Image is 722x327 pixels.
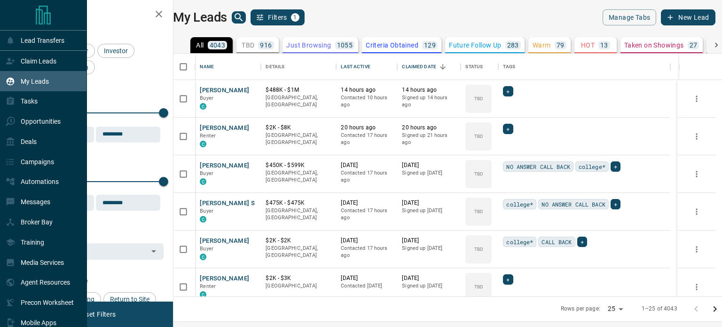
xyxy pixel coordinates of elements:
button: Manage Tabs [603,9,656,25]
div: 25 [604,302,627,316]
p: 79 [557,42,565,48]
p: [GEOGRAPHIC_DATA], [GEOGRAPHIC_DATA] [266,132,331,146]
p: [GEOGRAPHIC_DATA], [GEOGRAPHIC_DATA] [266,169,331,184]
p: 14 hours ago [341,86,392,94]
p: [DATE] [402,274,456,282]
span: + [614,199,617,209]
div: + [503,124,513,134]
span: 1 [292,14,298,21]
span: + [506,87,510,96]
span: Return to Site [107,295,153,303]
span: Buyer [200,208,213,214]
span: college* [506,199,533,209]
p: Signed up [DATE] [402,207,456,215]
span: college* [506,237,533,247]
div: condos.ca [200,291,206,298]
p: $475K - $475K [266,199,331,207]
div: condos.ca [200,103,206,110]
button: New Lead [661,9,715,25]
span: Buyer [200,95,213,101]
div: Status [461,54,498,80]
p: TBD [474,133,483,140]
div: Return to Site [103,292,156,306]
div: condos.ca [200,216,206,223]
button: [PERSON_NAME] [200,161,249,170]
p: 129 [424,42,436,48]
p: 14 hours ago [402,86,456,94]
p: 916 [260,42,272,48]
span: college* [579,162,605,171]
p: Contacted 17 hours ago [341,207,392,222]
div: Details [266,54,284,80]
p: 27 [690,42,698,48]
div: + [503,86,513,96]
p: All [196,42,204,48]
div: Claimed Date [402,54,436,80]
button: [PERSON_NAME] [200,86,249,95]
div: + [503,274,513,285]
p: [GEOGRAPHIC_DATA], [GEOGRAPHIC_DATA] [266,245,331,259]
p: Signed up 21 hours ago [402,132,456,146]
p: TBD [474,283,483,290]
span: Buyer [200,170,213,176]
div: Investor [97,44,134,58]
h2: Filters [30,9,164,21]
p: 1–25 of 4043 [642,305,677,313]
p: TBD [474,246,483,253]
button: [PERSON_NAME] S [200,199,255,208]
div: Status [465,54,483,80]
button: more [690,280,704,294]
p: [DATE] [341,161,392,169]
p: Signed up 14 hours ago [402,94,456,109]
p: $450K - $599K [266,161,331,169]
p: [DATE] [341,237,392,245]
p: TBD [242,42,254,48]
p: TBD [474,170,483,177]
p: 1055 [337,42,353,48]
p: 13 [600,42,608,48]
p: $2K - $2K [266,237,331,245]
span: Renter [200,283,216,289]
div: Claimed Date [397,54,461,80]
p: $2K - $3K [266,274,331,282]
p: Rows per page: [561,305,600,313]
div: Tags [498,54,670,80]
p: Criteria Obtained [366,42,418,48]
button: more [690,205,704,219]
button: [PERSON_NAME] [200,124,249,133]
span: NO ANSWER CALL BACK [541,199,605,209]
span: + [581,237,584,247]
p: HOT [581,42,595,48]
div: + [577,237,587,247]
p: 283 [507,42,519,48]
p: [DATE] [402,161,456,169]
div: + [611,199,620,209]
button: Filters1 [251,9,305,25]
div: condos.ca [200,254,206,260]
p: Signed up [DATE] [402,169,456,177]
button: [PERSON_NAME] [200,274,249,283]
p: 4043 [210,42,226,48]
h1: My Leads [173,10,227,25]
p: [DATE] [341,274,392,282]
span: + [506,275,510,284]
p: [DATE] [402,199,456,207]
p: [DATE] [341,199,392,207]
p: 20 hours ago [402,124,456,132]
p: $2K - $8K [266,124,331,132]
p: TBD [474,95,483,102]
span: Buyer [200,246,213,252]
div: Name [195,54,261,80]
p: [DATE] [402,237,456,245]
p: Just Browsing [286,42,331,48]
span: Investor [101,47,131,55]
p: Contacted [DATE] [341,282,392,290]
div: condos.ca [200,141,206,147]
div: Last Active [341,54,370,80]
span: CALL BACK [541,237,572,247]
p: Contacted 17 hours ago [341,132,392,146]
button: more [690,242,704,256]
span: + [614,162,617,171]
p: $488K - $1M [266,86,331,94]
p: Future Follow Up [449,42,501,48]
